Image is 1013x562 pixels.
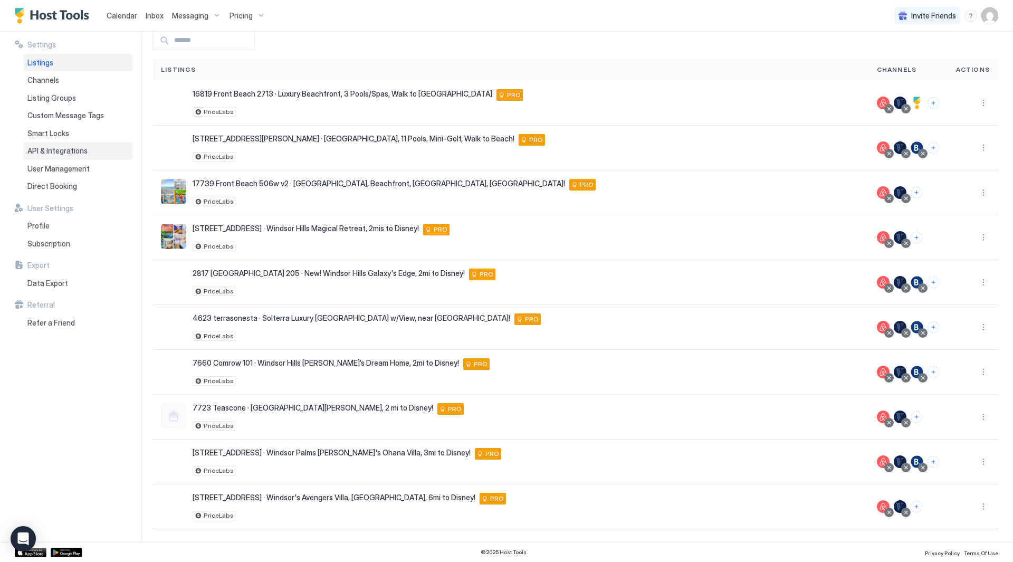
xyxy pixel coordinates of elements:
[193,89,492,99] span: 16819 Front Beach 2713 · Luxury Beachfront, 3 Pools/Spas, Walk to [GEOGRAPHIC_DATA]
[977,455,990,468] div: menu
[170,32,254,50] input: Input Field
[928,321,939,333] button: Connect channels
[27,111,104,120] span: Custom Message Tags
[23,274,133,292] a: Data Export
[925,550,960,556] span: Privacy Policy
[146,11,164,20] span: Inbox
[193,493,475,502] span: [STREET_ADDRESS] · Windsor's Avengers Villa, [GEOGRAPHIC_DATA], 6mi to Disney!
[193,358,459,368] span: 7660 Comrow 101 · Windsor Hills [PERSON_NAME]’s Dream Home, 2mi to Disney!
[981,7,998,24] div: User profile
[977,500,990,513] div: menu
[27,58,53,68] span: Listings
[434,225,447,234] span: PRO
[928,97,939,109] button: Connect channels
[15,548,46,557] a: App Store
[193,224,419,233] span: [STREET_ADDRESS] · Windsor Hills Magical Retreat, 2mis to Disney!
[977,97,990,109] button: More options
[193,448,471,458] span: [STREET_ADDRESS] · Windsor Palms [PERSON_NAME]'s Ohana Villa, 3mi to Disney!
[977,321,990,334] div: menu
[928,456,939,468] button: Connect channels
[161,358,186,384] div: listing image
[485,449,499,459] span: PRO
[928,366,939,378] button: Connect channels
[15,8,94,24] a: Host Tools Logo
[911,11,956,21] span: Invite Friends
[27,93,76,103] span: Listing Groups
[27,182,77,191] span: Direct Booking
[193,269,465,278] span: 2817 [GEOGRAPHIC_DATA] 205 · New! Windsor Hills Galaxy's Edge, 2mi to Disney!
[23,217,133,235] a: Profile
[977,231,990,244] div: menu
[481,549,527,556] span: © 2025 Host Tools
[911,411,922,423] button: Connect channels
[27,239,70,249] span: Subscription
[193,134,514,144] span: [STREET_ADDRESS][PERSON_NAME] · [GEOGRAPHIC_DATA], 11 Pools, Mini-Golf, Walk to Beach!
[480,270,493,279] span: PRO
[977,411,990,423] button: More options
[193,313,510,323] span: 4623 terrasonesta · Solterra Luxury [GEOGRAPHIC_DATA] w/View, near [GEOGRAPHIC_DATA]!
[161,313,186,339] div: listing image
[964,550,998,556] span: Terms Of Use
[193,179,565,188] span: 17739 Front Beach 506w v2 · [GEOGRAPHIC_DATA], Beachfront, [GEOGRAPHIC_DATA], [GEOGRAPHIC_DATA]!
[51,548,82,557] a: Google Play Store
[107,10,137,21] a: Calendar
[23,235,133,253] a: Subscription
[977,276,990,289] button: More options
[27,129,69,138] span: Smart Locks
[525,315,539,324] span: PRO
[928,277,939,288] button: Connect channels
[580,180,594,189] span: PRO
[928,142,939,154] button: Connect channels
[977,186,990,199] div: menu
[161,493,186,518] div: listing image
[964,547,998,558] a: Terms Of Use
[925,547,960,558] a: Privacy Policy
[193,403,433,413] span: 7723 Teascone · [GEOGRAPHIC_DATA][PERSON_NAME], 2 mi to Disney!
[911,232,922,243] button: Connect channels
[977,500,990,513] button: More options
[230,11,253,21] span: Pricing
[977,366,990,378] div: menu
[977,186,990,199] button: More options
[107,11,137,20] span: Calendar
[27,40,56,50] span: Settings
[27,279,68,288] span: Data Export
[529,135,543,145] span: PRO
[507,90,521,100] span: PRO
[161,224,186,249] div: listing image
[27,164,90,174] span: User Management
[977,141,990,154] div: menu
[161,179,186,204] div: listing image
[23,160,133,178] a: User Management
[23,177,133,195] a: Direct Booking
[474,359,488,369] span: PRO
[27,318,75,328] span: Refer a Friend
[23,107,133,125] a: Custom Message Tags
[490,494,504,503] span: PRO
[23,314,133,332] a: Refer a Friend
[161,269,186,294] div: listing image
[977,231,990,244] button: More options
[448,404,462,414] span: PRO
[977,366,990,378] button: More options
[23,71,133,89] a: Channels
[11,526,36,551] div: Open Intercom Messenger
[977,141,990,154] button: More options
[977,321,990,334] button: More options
[23,54,133,72] a: Listings
[911,187,922,198] button: Connect channels
[911,501,922,512] button: Connect channels
[161,65,196,74] span: Listings
[27,204,73,213] span: User Settings
[146,10,164,21] a: Inbox
[977,97,990,109] div: menu
[23,125,133,142] a: Smart Locks
[956,65,990,74] span: Actions
[877,65,917,74] span: Channels
[27,300,55,310] span: Referral
[161,134,186,159] div: listing image
[977,276,990,289] div: menu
